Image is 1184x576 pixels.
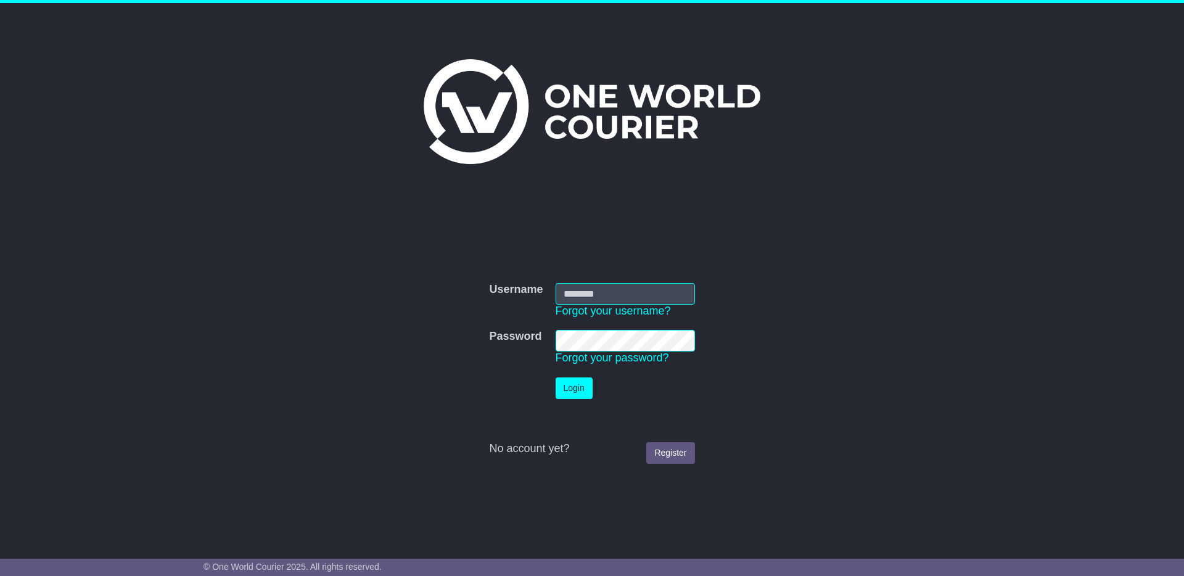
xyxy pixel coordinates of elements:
a: Forgot your password? [556,352,669,364]
span: © One World Courier 2025. All rights reserved. [203,562,382,572]
a: Forgot your username? [556,305,671,317]
label: Password [489,330,541,344]
button: Login [556,377,593,399]
img: One World [424,59,760,164]
div: No account yet? [489,442,694,456]
a: Register [646,442,694,464]
label: Username [489,283,543,297]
